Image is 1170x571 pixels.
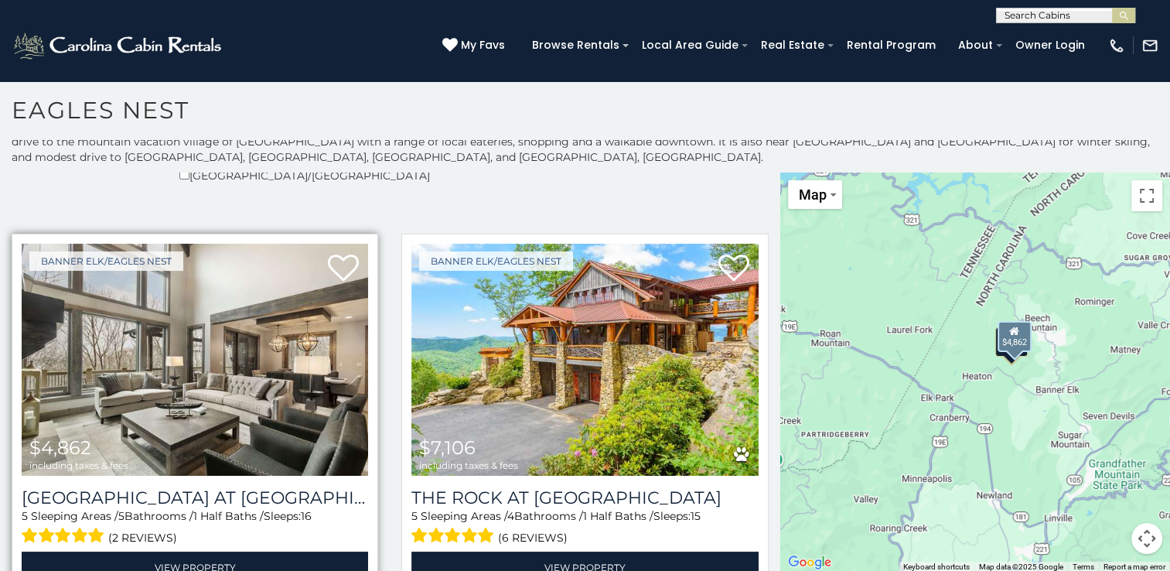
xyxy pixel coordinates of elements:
[1073,562,1094,571] a: Terms (opens in new tab)
[997,321,1031,352] div: $4,862
[22,244,368,476] a: Sunset Ridge Hideaway at Eagles Nest $4,862 including taxes & fees
[328,253,359,285] a: Add to favorites
[498,528,568,548] span: (6 reviews)
[29,436,91,459] span: $4,862
[419,436,476,459] span: $7,106
[108,528,177,548] span: (2 reviews)
[22,244,368,476] img: Sunset Ridge Hideaway at Eagles Nest
[799,186,827,203] span: Map
[718,253,749,285] a: Add to favorites
[995,327,1028,357] div: $7,106
[507,509,514,523] span: 4
[12,30,226,61] img: White-1-2.png
[753,33,832,57] a: Real Estate
[788,180,842,209] button: Change map style
[411,244,758,476] a: The Rock at Eagles Nest $7,106 including taxes & fees
[583,509,653,523] span: 1 Half Baths /
[442,37,509,54] a: My Favs
[179,166,430,183] div: [GEOGRAPHIC_DATA]/[GEOGRAPHIC_DATA]
[1008,33,1093,57] a: Owner Login
[411,244,758,476] img: The Rock at Eagles Nest
[1141,37,1158,54] img: mail-regular-white.png
[411,509,418,523] span: 5
[22,508,368,548] div: Sleeping Areas / Bathrooms / Sleeps:
[461,37,505,53] span: My Favs
[839,33,943,57] a: Rental Program
[1103,562,1165,571] a: Report a map error
[22,509,28,523] span: 5
[22,487,368,508] a: [GEOGRAPHIC_DATA] at [GEOGRAPHIC_DATA]
[419,251,573,271] a: Banner Elk/Eagles Nest
[118,509,125,523] span: 5
[193,509,264,523] span: 1 Half Baths /
[22,487,368,508] h3: Sunset Ridge Hideaway at Eagles Nest
[1108,37,1125,54] img: phone-regular-white.png
[691,509,701,523] span: 15
[411,487,758,508] a: The Rock at [GEOGRAPHIC_DATA]
[411,487,758,508] h3: The Rock at Eagles Nest
[1131,523,1162,554] button: Map camera controls
[524,33,627,57] a: Browse Rentals
[29,251,183,271] a: Banner Elk/Eagles Nest
[979,562,1063,571] span: Map data ©2025 Google
[950,33,1001,57] a: About
[1131,180,1162,211] button: Toggle fullscreen view
[634,33,746,57] a: Local Area Guide
[419,460,518,470] span: including taxes & fees
[301,509,312,523] span: 16
[411,508,758,548] div: Sleeping Areas / Bathrooms / Sleeps:
[29,460,128,470] span: including taxes & fees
